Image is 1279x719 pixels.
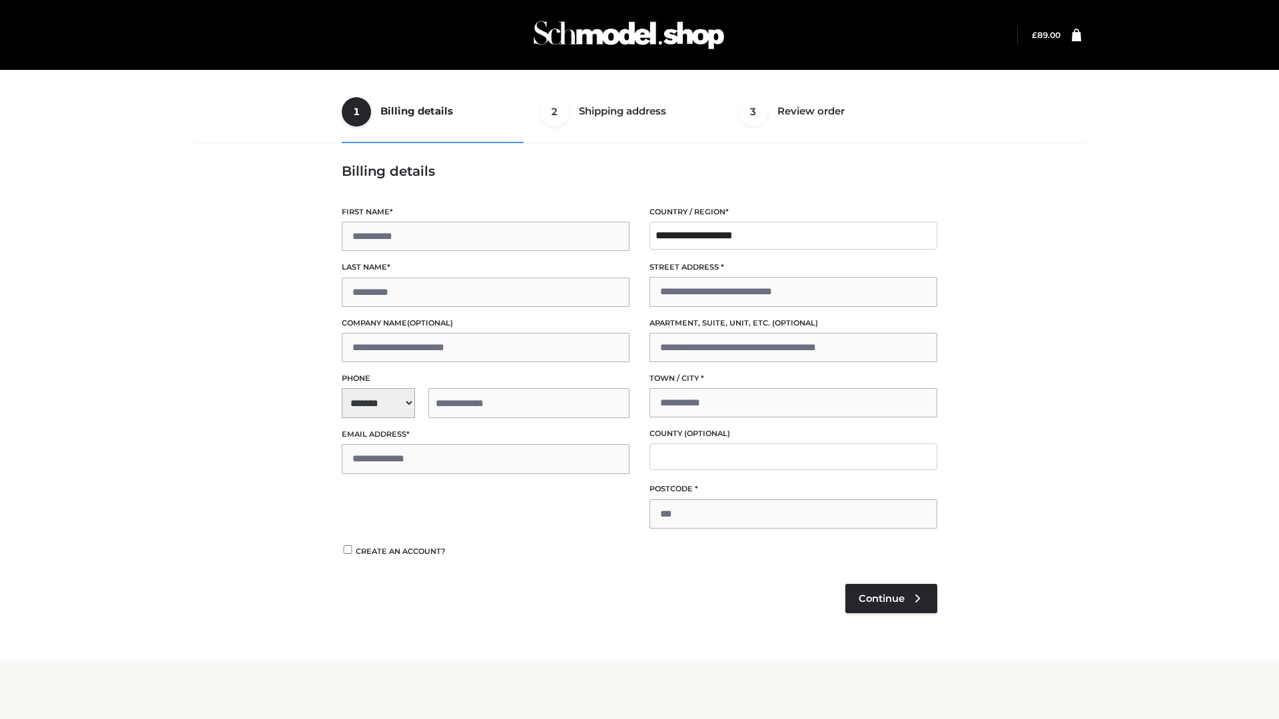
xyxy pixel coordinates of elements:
[684,429,730,438] span: (optional)
[342,206,630,218] label: First name
[342,261,630,274] label: Last name
[772,318,818,328] span: (optional)
[1032,30,1061,40] bdi: 89.00
[342,545,354,554] input: Create an account?
[649,206,937,218] label: Country / Region
[342,372,630,385] label: Phone
[649,261,937,274] label: Street address
[342,428,630,441] label: Email address
[845,584,937,613] a: Continue
[649,427,937,440] label: County
[649,372,937,385] label: Town / City
[407,318,453,328] span: (optional)
[859,593,905,604] span: Continue
[649,483,937,495] label: Postcode
[356,547,446,556] span: Create an account?
[342,163,937,179] h3: Billing details
[529,9,729,61] img: Schmodel Admin 964
[649,317,937,330] label: Apartment, suite, unit, etc.
[342,317,630,330] label: Company name
[1032,30,1061,40] a: £89.00
[1032,30,1037,40] span: £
